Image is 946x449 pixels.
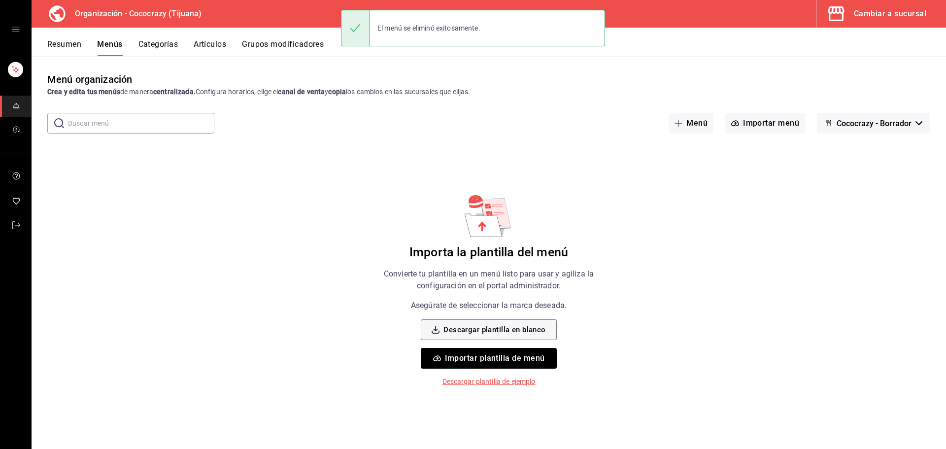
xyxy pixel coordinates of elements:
strong: centralizada. [153,88,196,96]
button: Menús [97,39,122,56]
h6: Importa la plantilla del menú [409,245,568,260]
div: de manera Configura horarios, elige el y los cambios en las sucursales que elijas. [47,87,930,97]
button: Grupos modificadores [242,39,324,56]
p: Asegúrate de seleccionar la marca deseada. [411,300,567,311]
button: Importar menú [725,113,805,134]
span: Cococrazy - Borrador [837,119,912,128]
strong: canal de venta [278,88,325,96]
strong: copia [328,88,346,96]
button: Importar plantilla de menú [421,348,556,369]
p: Convierte tu plantilla en un menú listo para usar y agiliza la configuración en el portal adminis... [365,268,613,292]
button: Artículos [194,39,226,56]
input: Buscar menú [68,113,214,133]
div: Menú organización [47,72,132,87]
div: El menú se eliminó exitosamente. [370,17,488,39]
button: Menú [669,113,713,134]
div: navigation tabs [47,39,946,56]
button: Cococrazy - Borrador [817,113,930,134]
h3: Organización - Cococrazy (Tijuana) [67,8,202,20]
button: Resumen [47,39,81,56]
div: Cambiar a sucursal [854,7,926,21]
button: Categorías [138,39,178,56]
button: open drawer [12,26,20,34]
strong: Crea y edita tus menús [47,88,120,96]
p: Descargar plantilla de ejemplo [442,377,536,387]
button: Descargar plantilla en blanco [421,319,556,340]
